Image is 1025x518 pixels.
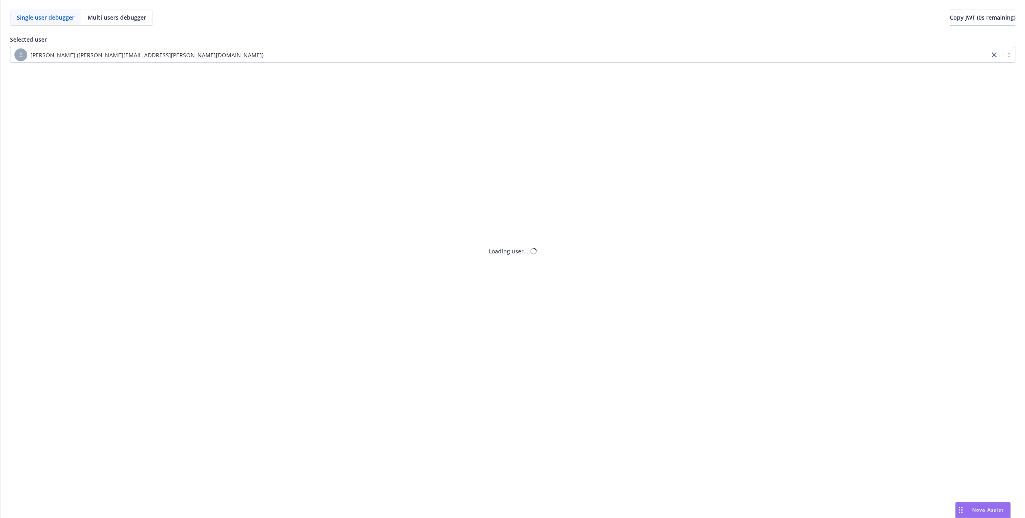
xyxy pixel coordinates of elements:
span: [PERSON_NAME] ([PERSON_NAME][EMAIL_ADDRESS][PERSON_NAME][DOMAIN_NAME]) [14,48,985,61]
span: Multi users debugger [88,13,146,22]
span: Selected user [10,36,47,43]
span: Nova Assist [972,506,1004,513]
button: Copy JWT (0s remaining) [950,10,1015,26]
div: Drag to move [956,502,966,518]
a: close [989,50,999,60]
span: Copy JWT ( 0 s remaining) [950,14,1015,21]
div: Loading user... [489,247,529,255]
button: Nova Assist [955,502,1011,518]
span: Single user debugger [17,13,74,22]
span: [PERSON_NAME] ([PERSON_NAME][EMAIL_ADDRESS][PERSON_NAME][DOMAIN_NAME]) [30,51,263,59]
